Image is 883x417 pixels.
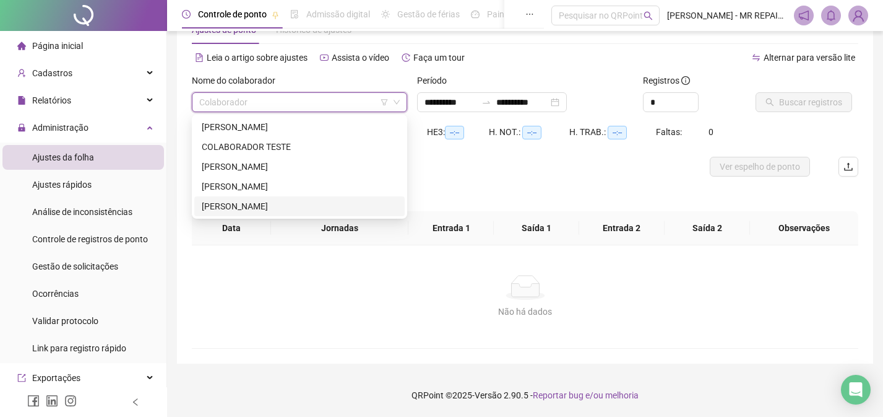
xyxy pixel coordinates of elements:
div: GIULIA ALVEREZ FERREIRA [194,157,405,177]
span: Gestão de solicitações [32,261,118,271]
span: Faltas: [656,127,684,137]
span: user-add [17,69,26,77]
div: Open Intercom Messenger [841,375,871,405]
footer: QRPoint © 2025 - 2.90.5 - [167,374,883,417]
span: history [402,53,410,62]
span: [PERSON_NAME] - MR REPAIR SAY HELLO TO THE FUTURE [667,9,786,22]
span: Admissão digital [306,9,370,19]
span: Página inicial [32,41,83,51]
th: Entrada 2 [579,211,665,245]
div: HE 3: [427,125,489,139]
span: Versão [475,390,502,400]
button: Ver espelho de ponto [710,157,810,177]
span: swap [752,53,760,62]
span: filter [381,99,388,106]
span: linkedin [46,395,58,407]
th: Entrada 1 [408,211,494,245]
span: notification [798,10,809,21]
span: Alternar para versão lite [764,53,855,63]
span: Controle de ponto [198,9,267,19]
span: Exportações [32,373,80,383]
span: search [644,11,653,20]
span: upload [843,162,853,172]
span: instagram [64,395,77,407]
span: bell [825,10,837,21]
span: Análise de inconsistências [32,207,132,217]
span: left [131,398,140,406]
span: Registros [643,74,690,87]
span: sun [381,10,390,19]
span: Administração [32,123,88,133]
span: Ajustes rápidos [32,180,92,190]
span: Ocorrências [32,289,79,299]
div: ALLAN ABAT [194,117,405,137]
span: swap-right [481,97,491,107]
span: Controle de registros de ponto [32,234,148,244]
span: --:-- [608,126,627,139]
span: info-circle [681,76,690,85]
span: Observações [760,221,848,235]
span: Ajustes da folha [32,152,94,162]
span: Faça um tour [413,53,465,63]
span: home [17,42,26,50]
div: [PERSON_NAME] [202,200,397,213]
div: LUNA SERENA CRUZ [194,196,405,216]
span: --:-- [522,126,541,139]
div: [PERSON_NAME] [202,120,397,134]
span: dashboard [471,10,480,19]
button: Buscar registros [756,92,852,112]
span: file-done [290,10,299,19]
span: Validar protocolo [32,316,98,326]
span: ellipsis [525,10,534,19]
span: Gestão de férias [397,9,460,19]
span: Cadastros [32,68,72,78]
div: COLABORADOR TESTE [202,140,397,154]
th: Observações [750,211,858,245]
th: Jornadas [271,211,408,245]
img: 89840 [849,6,868,25]
div: [PERSON_NAME] [202,180,397,193]
th: Saída 2 [665,211,750,245]
span: down [393,99,400,106]
span: Leia o artigo sobre ajustes [207,53,308,63]
div: [PERSON_NAME] [202,160,397,173]
span: youtube [320,53,329,62]
div: H. NOT.: [489,125,569,139]
th: Saída 1 [494,211,579,245]
span: export [17,374,26,382]
span: Assista o vídeo [332,53,389,63]
div: Não há dados [207,305,843,318]
span: lock [17,123,26,132]
span: facebook [27,395,40,407]
span: file-text [195,53,204,62]
span: --:-- [445,126,464,139]
label: Nome do colaborador [192,74,283,87]
div: COLABORADOR TESTE [194,137,405,157]
span: Link para registro rápido [32,343,126,353]
span: to [481,97,491,107]
span: file [17,96,26,105]
th: Data [192,211,271,245]
span: clock-circle [182,10,191,19]
label: Período [417,74,455,87]
span: Reportar bug e/ou melhoria [533,390,639,400]
span: 0 [709,127,713,137]
span: Painel do DP [487,9,535,19]
div: LEONARDO DA SILVA ROSA [194,177,405,196]
span: Relatórios [32,95,71,105]
div: H. TRAB.: [569,125,656,139]
span: pushpin [272,11,279,19]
